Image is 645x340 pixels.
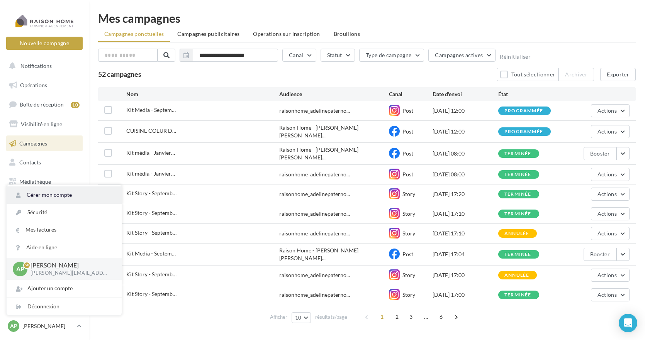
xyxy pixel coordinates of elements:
[7,186,122,204] a: Gérer mon compte
[504,151,531,156] div: terminée
[584,147,616,160] button: Booster
[5,77,84,93] a: Opérations
[420,311,432,323] span: ...
[504,231,529,236] div: annulée
[279,210,350,218] span: raisonhome_adelinepaterno...
[126,291,177,297] span: Kit Story - Septembre 2025
[504,252,531,257] div: terminée
[7,239,122,256] a: Aide en ligne
[402,150,413,157] span: Post
[433,250,498,258] div: [DATE] 17:04
[402,191,415,197] span: Story
[504,273,529,278] div: annulée
[177,30,239,37] span: Campagnes publicitaires
[126,107,176,113] span: Kit Media - Septembre 2025
[20,63,52,69] span: Notifications
[433,150,498,157] div: [DATE] 08:00
[98,12,636,24] div: Mes campagnes
[126,271,177,277] span: Kit Story - Septembre 2025
[402,107,413,114] span: Post
[126,149,175,156] span: Kit média - Janvier 2025 LOGO HISTOIRE
[315,313,347,321] span: résultats/page
[282,49,316,62] button: Canal
[279,107,350,115] span: raisonhome_adelinepaterno...
[504,211,531,217] div: terminée
[20,101,64,108] span: Boîte de réception
[591,269,630,282] button: Actions
[500,54,531,60] button: Réinitialiser
[402,230,415,237] span: Story
[597,291,617,298] span: Actions
[504,192,531,197] div: terminée
[402,210,415,217] span: Story
[389,90,433,98] div: Canal
[376,311,388,323] span: 1
[391,311,403,323] span: 2
[591,227,630,240] button: Actions
[619,314,637,332] div: Open Intercom Messenger
[126,250,176,257] span: Kit Media - Septembre 2025 DRESSING
[405,311,417,323] span: 3
[402,272,415,278] span: Story
[497,68,558,81] button: Tout sélectionner
[6,319,83,333] a: AP [PERSON_NAME]
[433,128,498,135] div: [DATE] 12:00
[19,178,51,185] span: Médiathèque
[126,127,176,134] span: CUISINE COEUR DE LA MAISON
[19,159,41,166] span: Contacts
[504,129,543,134] div: programmée
[435,311,447,323] span: 6
[279,171,350,178] span: raisonhome_adelinepaterno...
[321,49,355,62] button: Statut
[597,171,617,178] span: Actions
[504,172,531,177] div: terminée
[19,140,47,146] span: Campagnes
[591,207,630,220] button: Actions
[591,125,630,138] button: Actions
[591,288,630,301] button: Actions
[433,230,498,237] div: [DATE] 17:10
[6,37,83,50] button: Nouvelle campagne
[5,174,84,190] a: Médiathèque
[7,298,122,315] div: Déconnexion
[10,322,17,330] span: AP
[5,58,81,74] button: Notifications
[5,116,84,132] a: Visibilité en ligne
[498,90,564,98] div: État
[270,313,287,321] span: Afficher
[591,188,630,201] button: Actions
[433,291,498,299] div: [DATE] 17:00
[428,49,496,62] button: Campagnes actives
[126,170,175,177] span: Kit média - Janvier 2025 LOGO HISTOIRE
[591,168,630,181] button: Actions
[31,261,109,270] p: [PERSON_NAME]
[433,107,498,115] div: [DATE] 12:00
[71,102,80,108] div: 10
[597,272,617,278] span: Actions
[7,280,122,297] div: Ajouter un compte
[279,146,389,161] span: Raison Home - [PERSON_NAME] [PERSON_NAME]...
[435,52,483,58] span: Campagnes actives
[253,30,320,37] span: Operations sur inscription
[126,90,280,98] div: Nom
[504,293,531,298] div: terminée
[402,291,415,298] span: Story
[292,312,311,323] button: 10
[279,230,350,237] span: raisonhome_adelinepaterno...
[279,247,389,262] span: Raison Home - [PERSON_NAME] [PERSON_NAME]...
[597,230,617,237] span: Actions
[31,270,109,277] p: [PERSON_NAME][EMAIL_ADDRESS][DOMAIN_NAME]
[5,96,84,113] a: Boîte de réception10
[600,68,636,81] button: Exporter
[21,121,62,127] span: Visibilité en ligne
[5,193,84,209] a: Calendrier
[98,70,141,78] span: 52 campagnes
[597,210,617,217] span: Actions
[584,248,616,261] button: Booster
[359,49,424,62] button: Type de campagne
[402,251,413,257] span: Post
[7,221,122,239] a: Mes factures
[597,107,617,114] span: Actions
[16,264,24,273] span: AP
[5,154,84,171] a: Contacts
